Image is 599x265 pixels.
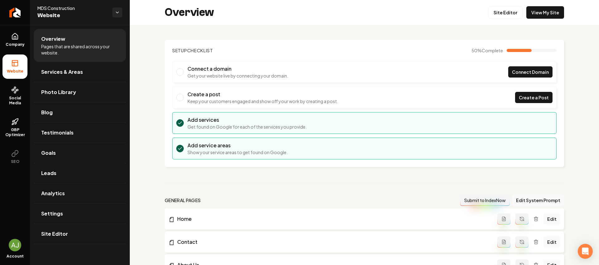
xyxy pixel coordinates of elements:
span: Website [4,69,26,74]
span: SEO [8,159,22,164]
span: Goals [41,149,56,157]
button: Add admin page prompt [497,213,510,225]
a: Company [2,28,27,52]
a: GBP Optimizer [2,113,27,142]
a: Home [168,215,497,223]
span: Social Media [2,96,27,106]
a: Analytics [34,183,126,203]
a: Leads [34,163,126,183]
span: Site Editor [41,230,68,238]
a: Edit [543,213,560,225]
a: Site Editor [488,6,523,19]
span: Company [3,42,27,47]
span: 50 % [471,47,503,54]
img: AJ Nimeh [9,239,21,251]
a: Blog [34,102,126,122]
a: Connect Domain [508,66,553,78]
span: Analytics [41,190,65,197]
h3: Add service areas [187,142,288,149]
span: Complete [482,48,503,53]
span: Leads [41,169,56,177]
img: Rebolt Logo [9,7,21,17]
h2: Checklist [172,47,213,54]
h2: Overview [165,6,214,19]
h3: Add services [187,116,307,124]
a: Social Media [2,81,27,111]
button: Open user button [9,239,21,251]
span: Account [7,254,24,259]
button: Edit System Prompt [512,195,564,206]
a: Edit [543,236,560,248]
a: Goals [34,143,126,163]
span: Blog [41,109,53,116]
button: Add admin page prompt [497,236,510,248]
p: Get found on Google for each of the services you provide. [187,124,307,130]
span: Pages that are shared across your website. [41,43,119,56]
span: Photo Library [41,88,76,96]
a: View My Site [526,6,564,19]
a: Create a Post [515,92,553,103]
h2: general pages [165,197,201,203]
p: Show your service areas to get found on Google. [187,149,288,155]
span: MDS Construction [37,5,107,11]
span: Website [37,11,107,20]
a: Testimonials [34,123,126,143]
span: Testimonials [41,129,74,136]
h3: Create a post [187,91,338,98]
p: Get your website live by connecting your domain. [187,73,288,79]
span: GBP Optimizer [2,127,27,137]
span: Connect Domain [512,69,549,75]
a: Contact [168,238,497,246]
button: Submit to IndexNow [460,195,510,206]
span: Settings [41,210,63,217]
h3: Connect a domain [187,65,288,73]
div: Open Intercom Messenger [578,244,593,259]
a: Site Editor [34,224,126,244]
span: Overview [41,35,65,43]
button: SEO [2,145,27,169]
span: Services & Areas [41,68,83,76]
span: Create a Post [519,94,549,101]
span: Setup [172,48,187,53]
p: Keep your customers engaged and show off your work by creating a post. [187,98,338,104]
a: Photo Library [34,82,126,102]
a: Settings [34,204,126,224]
a: Services & Areas [34,62,126,82]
